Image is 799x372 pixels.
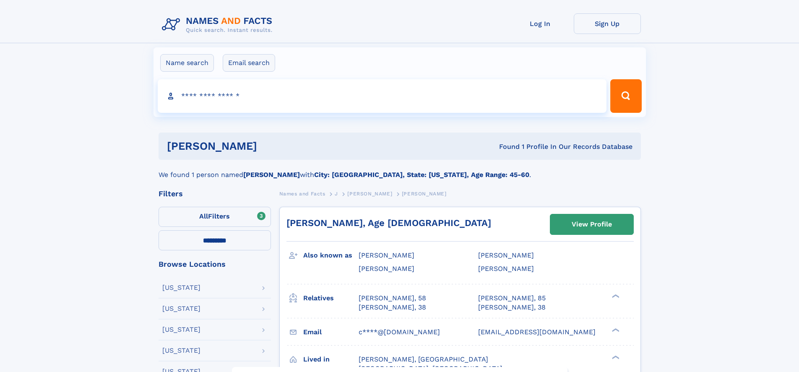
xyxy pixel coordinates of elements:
[478,251,534,259] span: [PERSON_NAME]
[378,142,632,151] div: Found 1 Profile In Our Records Database
[478,328,596,336] span: [EMAIL_ADDRESS][DOMAIN_NAME]
[359,294,426,303] a: [PERSON_NAME], 58
[159,160,641,180] div: We found 1 person named with .
[359,265,414,273] span: [PERSON_NAME]
[159,260,271,268] div: Browse Locations
[243,171,300,179] b: [PERSON_NAME]
[478,265,534,273] span: [PERSON_NAME]
[159,13,279,36] img: Logo Names and Facts
[314,171,529,179] b: City: [GEOGRAPHIC_DATA], State: [US_STATE], Age Range: 45-60
[159,190,271,198] div: Filters
[162,305,200,312] div: [US_STATE]
[303,352,359,367] h3: Lived in
[199,212,208,220] span: All
[162,284,200,291] div: [US_STATE]
[550,214,633,234] a: View Profile
[335,188,338,199] a: J
[610,79,641,113] button: Search Button
[359,303,426,312] a: [PERSON_NAME], 38
[402,191,447,197] span: [PERSON_NAME]
[159,207,271,227] label: Filters
[303,325,359,339] h3: Email
[610,327,620,333] div: ❯
[167,141,378,151] h1: [PERSON_NAME]
[574,13,641,34] a: Sign Up
[507,13,574,34] a: Log In
[160,54,214,72] label: Name search
[610,293,620,299] div: ❯
[347,191,392,197] span: [PERSON_NAME]
[572,215,612,234] div: View Profile
[162,347,200,354] div: [US_STATE]
[335,191,338,197] span: J
[347,188,392,199] a: [PERSON_NAME]
[223,54,275,72] label: Email search
[279,188,325,199] a: Names and Facts
[158,79,607,113] input: search input
[286,218,491,228] a: [PERSON_NAME], Age [DEMOGRAPHIC_DATA]
[162,326,200,333] div: [US_STATE]
[478,303,546,312] a: [PERSON_NAME], 38
[610,354,620,360] div: ❯
[303,248,359,263] h3: Also known as
[359,355,488,363] span: [PERSON_NAME], [GEOGRAPHIC_DATA]
[359,251,414,259] span: [PERSON_NAME]
[478,294,546,303] a: [PERSON_NAME], 85
[303,291,359,305] h3: Relatives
